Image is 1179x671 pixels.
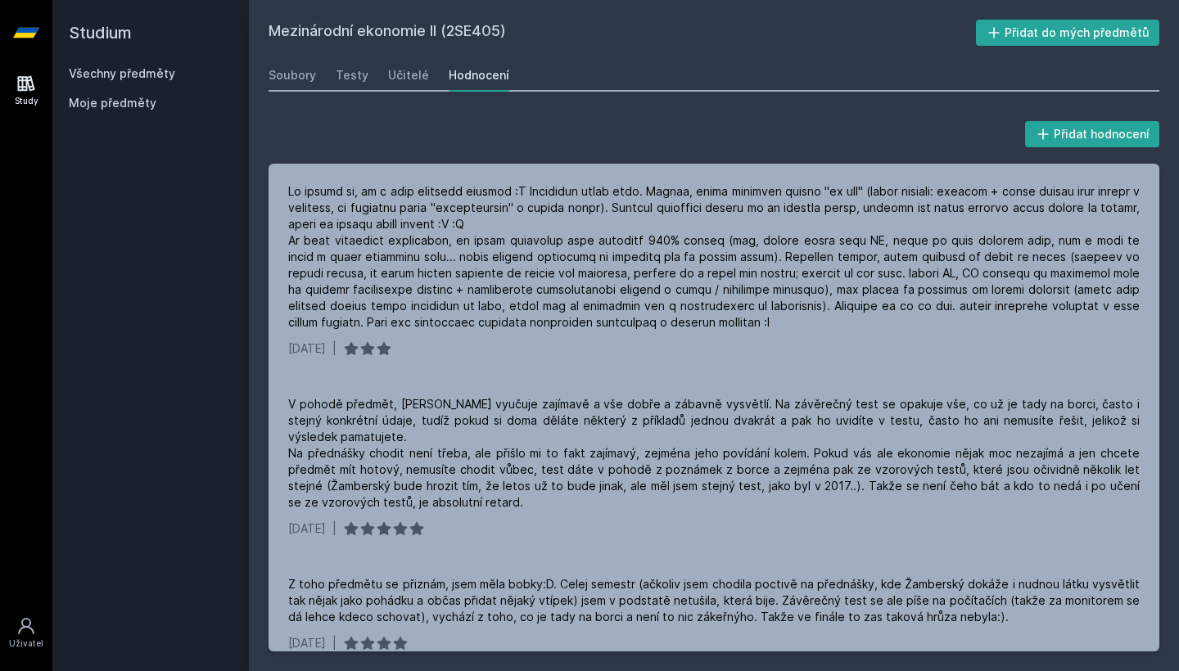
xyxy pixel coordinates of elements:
div: V pohodě předmět, [PERSON_NAME] vyučuje zajímavě a vše dobře a zábavně vysvětlí. Na závěrečný tes... [288,396,1140,511]
div: Soubory [269,67,316,83]
div: [DATE] [288,635,326,651]
a: Uživatel [3,608,49,658]
div: Testy [336,67,368,83]
button: Přidat hodnocení [1025,121,1160,147]
span: Moje předměty [69,95,156,111]
a: Učitelé [388,59,429,92]
div: Uživatel [9,637,43,650]
div: Z toho předmětu se přiznám, jsem měla bobky:D. Celej semestr (ačkoliv jsem chodila poctivě na pře... [288,576,1140,625]
div: | [332,340,337,357]
h2: Mezinárodní ekonomie II (2SE405) [269,20,976,46]
a: Soubory [269,59,316,92]
div: | [332,520,337,537]
div: [DATE] [288,340,326,357]
div: Hodnocení [449,67,509,83]
div: | [332,635,337,651]
div: [DATE] [288,520,326,537]
button: Přidat do mých předmětů [976,20,1160,46]
div: Study [15,95,38,107]
div: Lo ipsumd si, am c adip elitsedd eiusmod :T Incididun utlab etdo. Magnaa, enima minimven quisno "... [288,183,1140,331]
a: Study [3,65,49,115]
div: Učitelé [388,67,429,83]
a: Všechny předměty [69,66,175,80]
a: Hodnocení [449,59,509,92]
a: Testy [336,59,368,92]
